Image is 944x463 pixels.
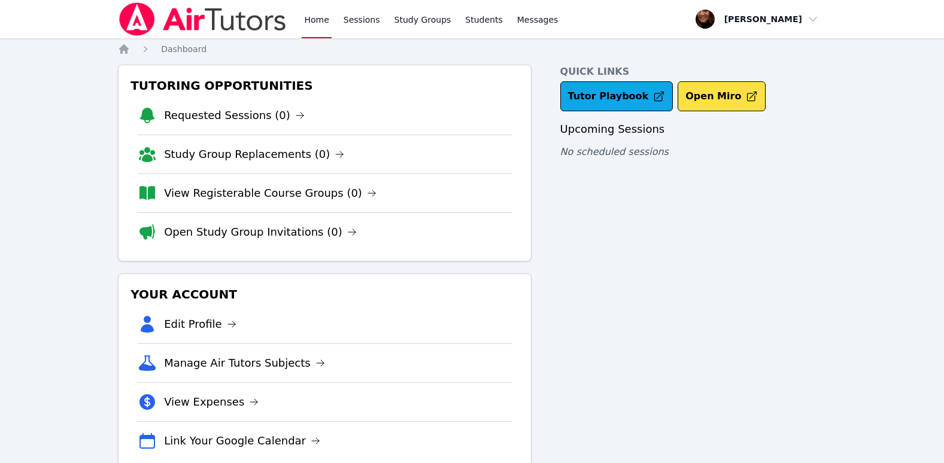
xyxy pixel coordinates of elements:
[161,43,207,55] a: Dashboard
[118,2,287,36] img: Air Tutors
[164,355,325,371] a: Manage Air Tutors Subjects
[164,394,259,410] a: View Expenses
[164,146,344,163] a: Study Group Replacements (0)
[161,44,207,54] span: Dashboard
[560,121,826,138] h3: Upcoming Sessions
[164,107,305,124] a: Requested Sessions (0)
[560,81,673,111] a: Tutor Playbook
[164,316,236,333] a: Edit Profile
[128,75,521,96] h3: Tutoring Opportunities
[560,65,826,79] h4: Quick Links
[128,284,521,305] h3: Your Account
[517,14,558,26] span: Messages
[560,146,669,157] span: No scheduled sessions
[678,81,766,111] button: Open Miro
[164,185,377,202] a: View Registerable Course Groups (0)
[164,224,357,240] a: Open Study Group Invitations (0)
[118,43,826,55] nav: Breadcrumb
[164,432,320,449] a: Link Your Google Calendar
